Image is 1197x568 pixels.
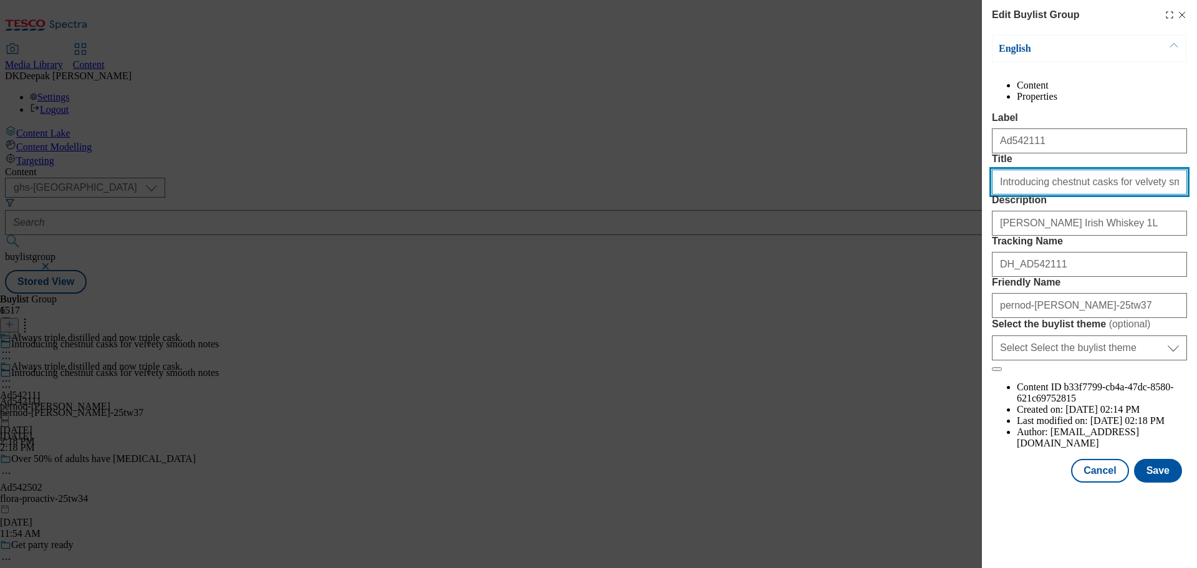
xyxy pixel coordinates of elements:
button: Cancel [1071,459,1128,483]
span: [DATE] 02:18 PM [1090,415,1165,426]
li: Author: [1017,426,1187,449]
input: Enter Tracking Name [992,252,1187,277]
button: Save [1134,459,1182,483]
input: Enter Friendly Name [992,293,1187,318]
p: English [999,42,1130,55]
span: [EMAIL_ADDRESS][DOMAIN_NAME] [1017,426,1139,448]
span: [DATE] 02:14 PM [1065,404,1140,415]
span: ( optional ) [1109,319,1151,329]
label: Label [992,112,1187,123]
span: b33f7799-cb4a-47dc-8580-621c69752815 [1017,382,1174,403]
input: Enter Description [992,211,1187,236]
h4: Edit Buylist Group [992,7,1079,22]
label: Description [992,195,1187,206]
li: Last modified on: [1017,415,1187,426]
label: Title [992,153,1187,165]
input: Enter Label [992,128,1187,153]
li: Properties [1017,91,1187,102]
li: Created on: [1017,404,1187,415]
input: Enter Title [992,170,1187,195]
label: Select the buylist theme [992,318,1187,330]
li: Content [1017,80,1187,91]
li: Content ID [1017,382,1187,404]
label: Tracking Name [992,236,1187,247]
label: Friendly Name [992,277,1187,288]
